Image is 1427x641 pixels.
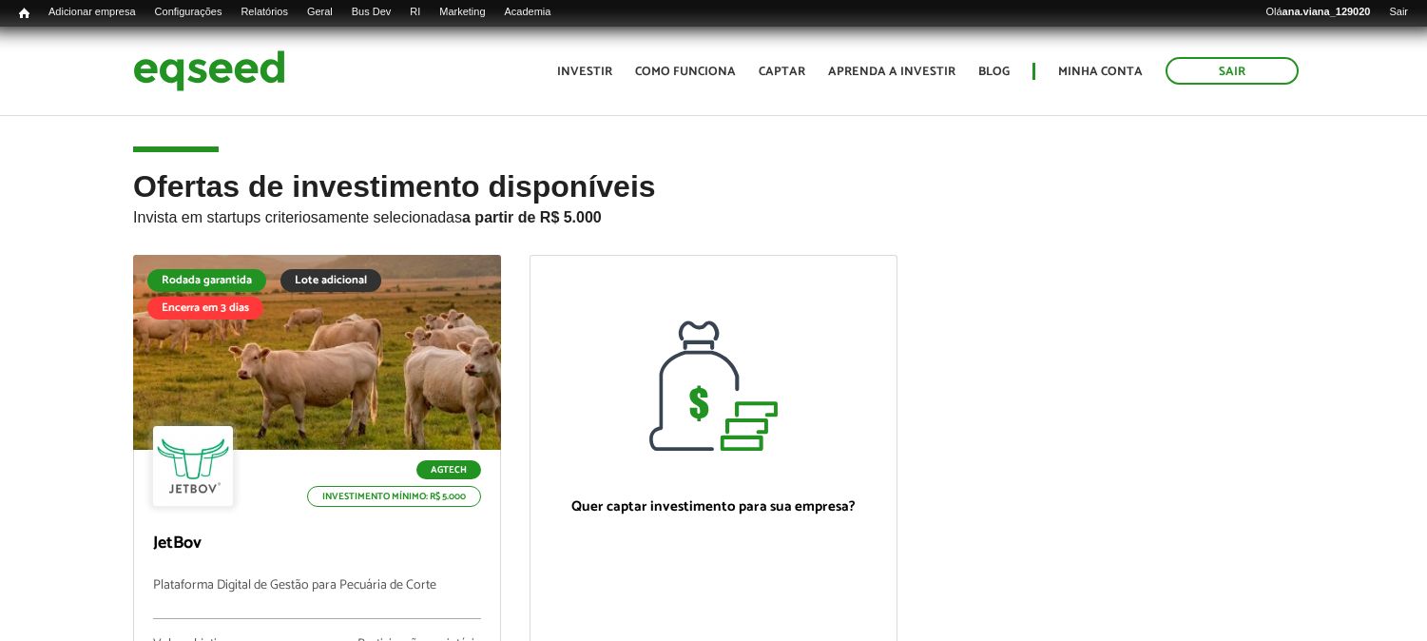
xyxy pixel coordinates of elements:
[145,5,232,20] a: Configurações
[759,66,805,78] a: Captar
[1282,6,1371,17] strong: ana.viana_129020
[231,5,297,20] a: Relatórios
[19,7,29,20] span: Início
[557,66,612,78] a: Investir
[153,534,481,554] p: JetBov
[133,170,1294,255] h2: Ofertas de investimento disponíveis
[153,578,481,619] p: Plataforma Digital de Gestão para Pecuária de Corte
[400,5,430,20] a: RI
[133,46,285,96] img: EqSeed
[147,269,266,292] div: Rodada garantida
[978,66,1010,78] a: Blog
[298,5,342,20] a: Geral
[550,498,877,515] p: Quer captar investimento para sua empresa?
[1166,57,1299,85] a: Sair
[307,486,481,507] p: Investimento mínimo: R$ 5.000
[416,460,481,479] p: Agtech
[1257,5,1380,20] a: Oláana.viana_129020
[1379,5,1417,20] a: Sair
[280,269,381,292] div: Lote adicional
[39,5,145,20] a: Adicionar empresa
[430,5,494,20] a: Marketing
[133,204,1294,226] p: Invista em startups criteriosamente selecionadas
[495,5,561,20] a: Academia
[10,5,39,23] a: Início
[462,209,602,225] strong: a partir de R$ 5.000
[635,66,736,78] a: Como funciona
[147,297,263,320] div: Encerra em 3 dias
[342,5,401,20] a: Bus Dev
[828,66,955,78] a: Aprenda a investir
[1058,66,1143,78] a: Minha conta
